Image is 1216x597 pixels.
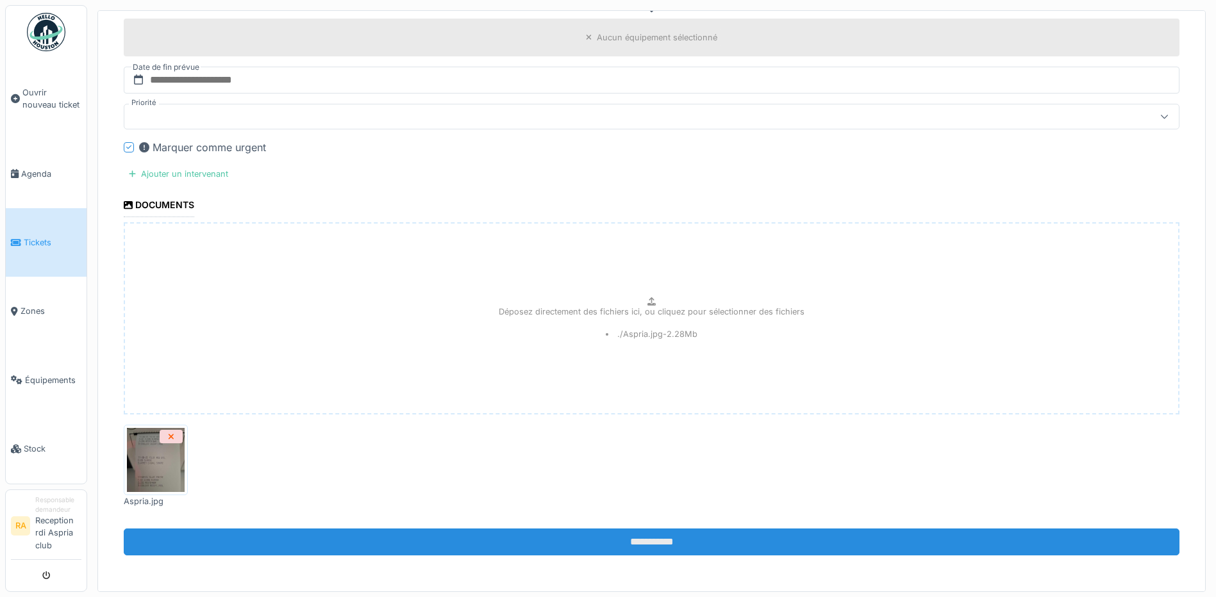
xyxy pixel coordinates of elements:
span: Agenda [21,168,81,180]
label: Priorité [129,97,159,108]
a: Ouvrir nouveau ticket [6,58,87,140]
span: Ouvrir nouveau ticket [22,86,81,111]
img: Badge_color-CXgf-gQk.svg [27,13,65,51]
li: Reception rdi Aspria club [35,495,81,557]
span: Équipements [25,374,81,386]
span: Zones [21,305,81,317]
div: Aspria.jpg [124,495,188,507]
p: Déposez directement des fichiers ici, ou cliquez pour sélectionner des fichiers [499,306,804,318]
label: Date de fin prévue [131,60,201,74]
div: Ajouter un intervenant [124,165,233,183]
img: rsejtwke240e2da7rrq78txv5dyg [127,428,185,492]
a: Tickets [6,208,87,277]
li: ./Aspria.jpg - 2.28 Mb [606,328,697,340]
span: Tickets [24,236,81,249]
a: Zones [6,277,87,345]
a: Stock [6,414,87,483]
a: RA Responsable demandeurReception rdi Aspria club [11,495,81,560]
a: Équipements [6,346,87,414]
li: RA [11,516,30,536]
div: Responsable demandeur [35,495,81,515]
div: Marquer comme urgent [139,140,266,155]
div: Documents [124,195,194,217]
span: Stock [24,443,81,455]
a: Agenda [6,140,87,208]
div: Aucun équipement sélectionné [597,31,717,44]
